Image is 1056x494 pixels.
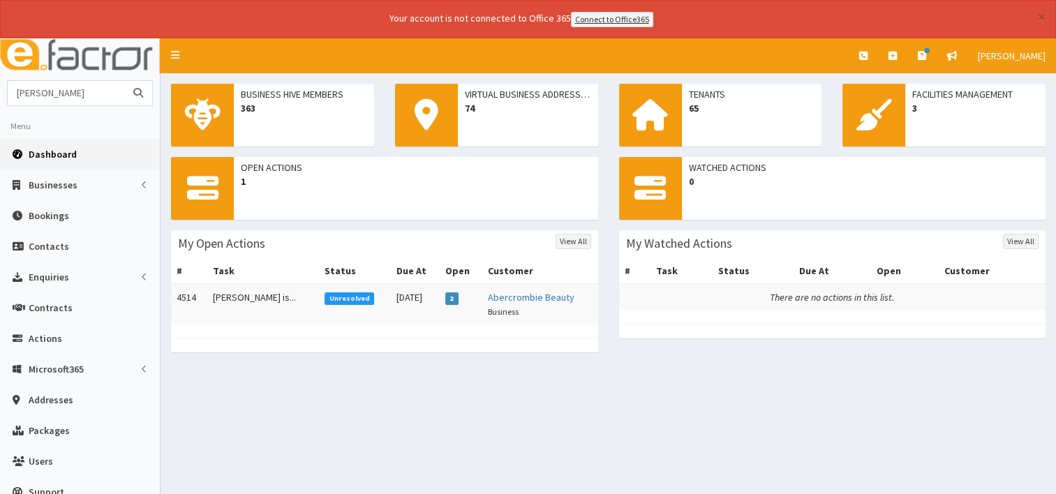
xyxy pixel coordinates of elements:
span: Open Actions [241,160,591,174]
a: [PERSON_NAME] [967,38,1056,73]
td: [PERSON_NAME] is... [207,284,319,324]
th: Customer [482,258,597,284]
th: Status [713,258,793,284]
span: Contracts [29,301,73,314]
th: Customer [939,258,1046,284]
span: 65 [689,101,815,115]
span: 0 [689,174,1039,188]
span: 2 [445,292,459,305]
button: × [1038,10,1046,24]
td: 4514 [171,284,207,324]
td: [DATE] [391,284,440,324]
span: Bookings [29,209,69,222]
span: Virtual Business Addresses [465,87,591,101]
span: Businesses [29,179,77,191]
span: 74 [465,101,591,115]
span: Microsoft365 [29,363,84,375]
span: Business Hive Members [241,87,367,101]
span: Facilities Management [912,87,1039,101]
th: # [171,258,207,284]
a: View All [556,234,591,249]
th: Task [207,258,319,284]
small: Business [487,306,518,317]
th: Task [650,258,713,284]
span: Packages [29,424,70,437]
th: # [619,258,650,284]
span: 1 [241,174,591,188]
th: Status [319,258,391,284]
input: Search... [8,81,125,105]
h3: My Open Actions [178,237,265,250]
span: Users [29,455,53,467]
span: Watched Actions [689,160,1039,174]
span: 3 [912,101,1039,115]
span: [PERSON_NAME] [978,50,1046,62]
th: Due At [793,258,871,284]
span: Unresolved [325,292,374,305]
a: View All [1003,234,1039,249]
th: Due At [391,258,440,284]
th: Open [871,258,939,284]
span: Tenants [689,87,815,101]
span: Actions [29,332,62,345]
h3: My Watched Actions [626,237,732,250]
a: Connect to Office365 [571,12,653,27]
span: Addresses [29,394,73,406]
span: 363 [241,101,367,115]
div: Your account is not connected to Office 365 [113,11,930,27]
i: There are no actions in this list. [770,291,894,304]
th: Open [440,258,482,284]
a: Abercrombie Beauty [487,291,574,304]
span: Contacts [29,240,69,253]
span: Dashboard [29,148,77,160]
span: Enquiries [29,271,69,283]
